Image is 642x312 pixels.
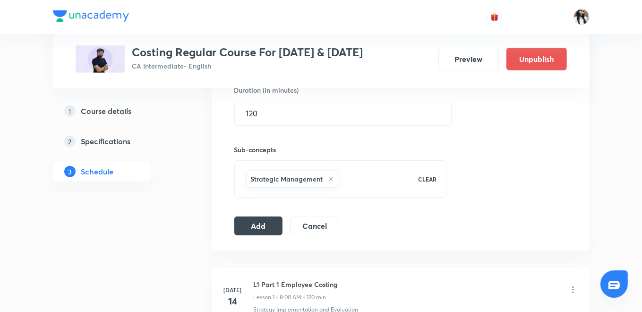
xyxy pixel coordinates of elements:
a: Company Logo [53,10,129,24]
h6: Duration (in minutes) [234,85,299,95]
p: CLEAR [418,175,437,183]
img: E8BA5A82-F2A6-4AD8-BD39-276FE67F24BB_plus.png [76,45,125,73]
p: Lesson 1 • 8:00 AM • 120 min [254,293,326,302]
img: Bismita Dutta [574,9,590,25]
h6: Sub-concepts [234,145,447,155]
input: 120 [235,101,451,125]
button: Cancel [290,217,339,235]
p: 3 [64,166,76,177]
p: 2 [64,136,76,147]
h3: Costing Regular Course For [DATE] & [DATE] [132,45,363,59]
h5: Course details [81,105,132,117]
button: avatar [487,9,502,25]
h6: L1 Part 1 Employee Costing [254,279,338,289]
p: 1 [64,105,76,117]
h6: Strategic Management [251,174,323,184]
button: Preview [438,48,499,70]
h5: Specifications [81,136,131,147]
h4: 14 [223,294,242,308]
h6: [DATE] [223,286,242,294]
h5: Schedule [81,166,114,177]
button: Unpublish [506,48,567,70]
img: avatar [490,13,499,21]
button: Add [234,217,283,235]
img: Company Logo [53,10,129,22]
a: 2Specifications [53,132,181,151]
a: 1Course details [53,102,181,121]
p: CA Intermediate • English [132,61,363,71]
